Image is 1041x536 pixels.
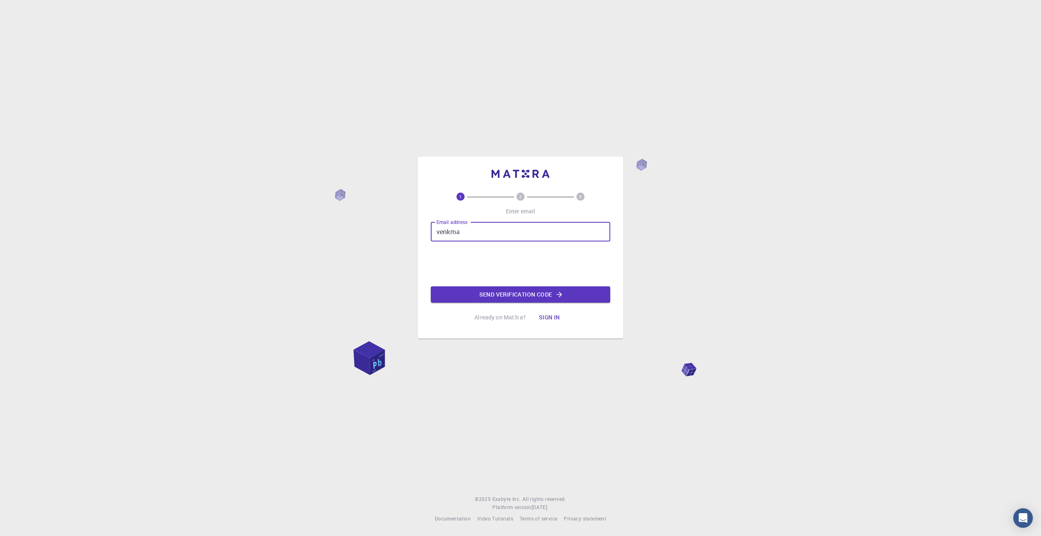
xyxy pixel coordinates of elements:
[435,515,471,522] span: Documentation
[475,495,492,503] span: © 2025
[477,515,513,522] span: Video Tutorials
[477,515,513,523] a: Video Tutorials
[564,515,606,522] span: Privacy statement
[436,219,467,226] label: Email address
[435,515,471,523] a: Documentation
[1013,508,1033,528] div: Open Intercom Messenger
[459,194,462,199] text: 1
[532,503,549,512] a: [DATE].
[492,496,521,502] span: Exabyte Inc.
[519,194,522,199] text: 2
[523,495,566,503] span: All rights reserved.
[474,313,526,321] p: Already on Mat3ra?
[458,248,583,280] iframe: reCAPTCHA
[520,515,557,523] a: Terms of service
[492,495,521,503] a: Exabyte Inc.
[520,515,557,522] span: Terms of service
[492,503,531,512] span: Platform version
[532,504,549,510] span: [DATE] .
[579,194,582,199] text: 3
[532,309,567,326] button: Sign in
[506,207,536,215] p: Enter email
[431,286,610,303] button: Send verification code
[564,515,606,523] a: Privacy statement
